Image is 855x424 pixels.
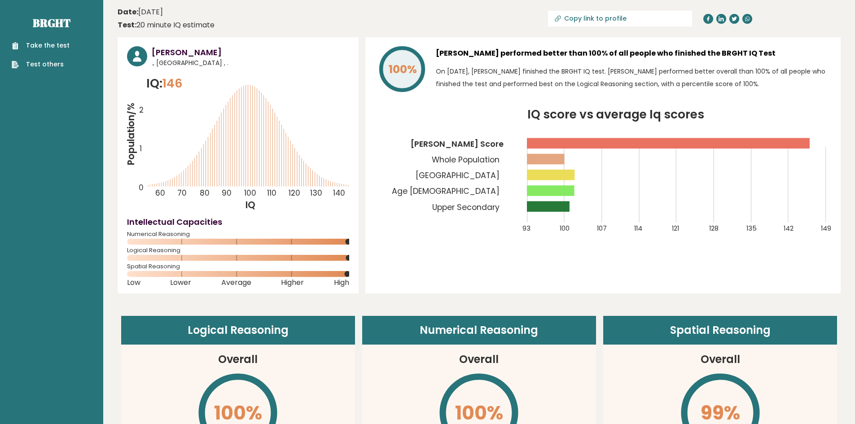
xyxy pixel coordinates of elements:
tspan: 110 [267,188,276,198]
tspan: 107 [597,224,607,233]
h3: Overall [218,351,258,367]
header: Logical Reasoning [121,316,355,345]
p: IQ: [146,74,183,92]
tspan: 70 [177,188,187,198]
b: Date: [118,7,138,17]
span: 146 [162,75,183,92]
span: Average [221,281,251,284]
tspan: 100% [389,61,417,77]
h3: [PERSON_NAME] [152,46,349,58]
a: Take the test [12,41,70,50]
tspan: 142 [784,224,794,233]
tspan: 0 [139,182,144,193]
tspan: 120 [289,188,300,198]
tspan: Age [DEMOGRAPHIC_DATA] [392,186,500,197]
header: Spatial Reasoning [603,316,837,345]
span: Lower [170,281,191,284]
tspan: Population/% [125,103,137,166]
tspan: 90 [222,188,232,198]
tspan: 149 [821,224,831,233]
tspan: 135 [746,224,757,233]
tspan: 114 [634,224,642,233]
p: On [DATE], [PERSON_NAME] finished the BRGHT IQ test. [PERSON_NAME] performed better overall than ... [436,65,831,90]
tspan: 140 [333,188,345,198]
tspan: [PERSON_NAME] Score [411,139,504,149]
tspan: 130 [311,188,323,198]
tspan: 1 [140,143,142,154]
span: Low [127,281,140,284]
tspan: 100 [244,188,256,198]
span: High [334,281,349,284]
tspan: Upper Secondary [432,202,500,213]
h4: Intellectual Capacities [127,216,349,228]
span: Higher [281,281,304,284]
span: ., [GEOGRAPHIC_DATA] , . [152,58,349,68]
time: [DATE] [118,7,163,17]
b: Test: [118,20,136,30]
tspan: IQ [246,199,256,211]
header: Numerical Reasoning [362,316,596,345]
a: Test others [12,60,70,69]
h3: Overall [701,351,740,367]
span: Spatial Reasoning [127,265,349,268]
tspan: 128 [709,224,719,233]
span: Numerical Reasoning [127,232,349,236]
tspan: 93 [522,224,531,233]
span: Logical Reasoning [127,249,349,252]
a: Brght [33,16,70,30]
tspan: 2 [139,105,144,116]
tspan: [GEOGRAPHIC_DATA] [416,170,500,181]
h3: [PERSON_NAME] performed better than 100% of all people who finished the BRGHT IQ Test [436,46,831,61]
tspan: 121 [672,224,679,233]
tspan: 80 [200,188,210,198]
div: 20 minute IQ estimate [118,20,215,31]
h3: Overall [459,351,499,367]
tspan: IQ score vs average Iq scores [527,106,704,122]
tspan: 100 [560,224,570,233]
tspan: 60 [155,188,165,198]
tspan: Whole Population [432,154,500,165]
